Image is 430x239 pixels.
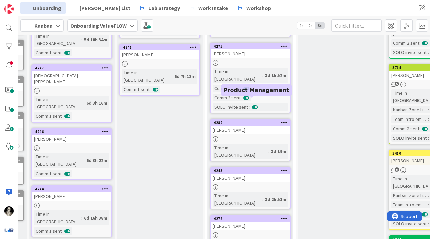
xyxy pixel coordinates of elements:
span: 1x [297,22,306,29]
div: 6d 16h 38m [82,214,109,222]
span: : [62,170,63,177]
span: : [262,196,263,203]
img: avatar [4,225,14,235]
div: SOLO invite sent [391,49,428,56]
span: : [428,115,429,123]
div: 4275 [214,44,290,49]
div: SOLO invite sent [391,220,428,227]
span: Onboarding [33,4,61,12]
div: 3d 19m [269,148,288,155]
div: 4241 [123,45,199,50]
span: : [428,220,429,227]
span: : [428,201,429,208]
div: 4243[PERSON_NAME] [211,168,290,182]
div: 6d 3h 16m [85,99,109,107]
span: : [84,99,85,107]
div: 4282 [211,119,290,126]
span: 5 [395,82,399,86]
span: : [419,210,420,218]
div: Comm 1 sent [34,112,62,120]
span: [PERSON_NAME] List [80,4,130,12]
span: : [249,103,250,111]
div: 4244[PERSON_NAME] [32,186,111,201]
span: 3x [315,22,324,29]
a: Lab Strategy [136,2,184,14]
div: 4278[PERSON_NAME] [211,216,290,230]
a: 4247[DEMOGRAPHIC_DATA][PERSON_NAME]Time in [GEOGRAPHIC_DATA]:6d 3h 16mComm 1 sent: [31,64,112,123]
div: 4241[PERSON_NAME] [120,44,199,59]
div: Time in [GEOGRAPHIC_DATA] [213,144,268,159]
span: : [419,125,420,132]
div: Team intro email sent [391,115,428,123]
div: 4282[PERSON_NAME] [211,119,290,134]
span: : [428,134,429,142]
img: WS [4,206,14,216]
div: [PERSON_NAME] [211,49,290,58]
div: [DEMOGRAPHIC_DATA][PERSON_NAME] [32,71,111,86]
div: 3d 1h 52m [263,71,288,79]
b: Onboarding ValueFLOW [70,22,127,29]
span: : [84,157,85,164]
div: Kanban Zone Licensed [391,106,428,113]
a: Workshop [234,2,275,14]
a: 4246[PERSON_NAME]Time in [GEOGRAPHIC_DATA]:6d 3h 22mComm 1 sent: [31,128,112,180]
div: [PERSON_NAME] [211,222,290,230]
div: [PERSON_NAME] [32,192,111,201]
div: Comm 2 sent [213,94,241,101]
div: SOLO invite sent [391,134,428,142]
div: Time in [GEOGRAPHIC_DATA] [34,32,81,47]
span: Lab Strategy [148,4,180,12]
div: 4282 [214,120,290,125]
div: 4247[DEMOGRAPHIC_DATA][PERSON_NAME] [32,65,111,86]
div: Time in [GEOGRAPHIC_DATA] [34,153,84,168]
div: 6d 7h 18m [173,73,197,80]
a: [PERSON_NAME] List [68,2,134,14]
div: 4278 [211,216,290,222]
a: Onboarding [20,2,66,14]
div: 6d 3h 22m [85,157,109,164]
a: 4275[PERSON_NAME]Time in [GEOGRAPHIC_DATA]:3d 1h 52mComm 1 sent:Comm 2 sent:SOLO invite sent: [210,43,291,113]
div: Comm 1 sent [34,227,62,235]
div: 4244 [35,187,111,191]
div: 3d 2h 51m [263,196,288,203]
div: 4246 [35,129,111,134]
span: : [150,86,151,93]
span: : [428,106,429,113]
a: 4282[PERSON_NAME]Time in [GEOGRAPHIC_DATA]:3d 19m [210,119,291,161]
img: Visit kanbanzone.com [4,4,14,14]
div: 4275[PERSON_NAME] [211,43,290,58]
div: Time in [GEOGRAPHIC_DATA] [213,68,262,83]
span: : [81,36,82,43]
span: Kanban [34,21,53,30]
span: Workshop [246,4,271,12]
div: 4278 [214,216,290,221]
span: : [62,49,63,56]
div: [PERSON_NAME] [32,135,111,143]
div: Time in [GEOGRAPHIC_DATA] [213,192,262,207]
span: : [172,73,173,80]
span: 5 [395,167,399,172]
div: [PERSON_NAME] [211,174,290,182]
div: Time in [GEOGRAPHIC_DATA] [122,69,172,84]
div: Time in [GEOGRAPHIC_DATA] [34,210,81,225]
span: : [428,49,429,56]
div: Comm 2 sent [391,39,419,47]
span: : [81,214,82,222]
div: Kanban Zone Licensed [391,192,428,199]
div: SOLO invite sent [213,103,249,111]
span: : [241,94,242,101]
span: : [419,39,420,47]
span: 2x [306,22,315,29]
div: [PERSON_NAME] [120,50,199,59]
div: 4243 [214,168,290,173]
a: 4244[PERSON_NAME]Time in [GEOGRAPHIC_DATA]:6d 16h 38mComm 1 sent: [31,185,112,237]
a: 4241[PERSON_NAME]Time in [GEOGRAPHIC_DATA]:6d 7h 18mComm 1 sent: [119,44,200,96]
div: Comm 1 sent [122,86,150,93]
span: : [62,227,63,235]
div: Comm 2 sent [391,210,419,218]
div: 4275 [211,43,290,49]
div: 5d 18h 34m [82,36,109,43]
div: Comm 1 sent [213,85,241,92]
span: : [268,148,269,155]
div: 4246[PERSON_NAME] [32,129,111,143]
